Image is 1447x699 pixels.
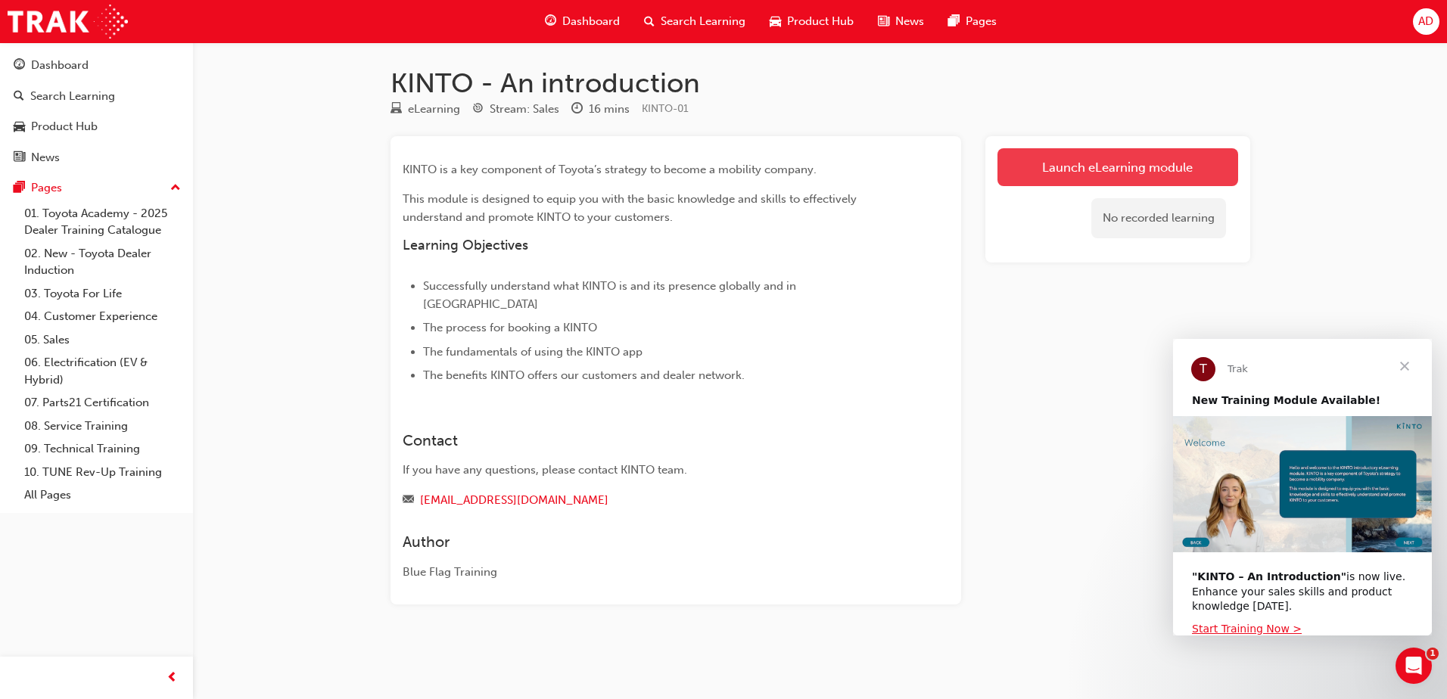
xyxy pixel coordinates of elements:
span: AD [1418,13,1433,30]
span: Learning resource code [642,102,689,115]
iframe: Intercom live chat message [1173,339,1432,635]
div: No recorded learning [1091,198,1226,238]
a: 01. Toyota Academy - 2025 Dealer Training Catalogue [18,202,187,242]
span: search-icon [644,12,655,31]
div: Type [391,100,460,119]
span: Product Hub [787,13,854,30]
span: car-icon [14,120,25,134]
span: News [895,13,924,30]
div: Blue Flag Training [403,564,895,581]
h3: Contact [403,432,895,449]
div: Stream [472,100,559,119]
a: 08. Service Training [18,415,187,438]
span: search-icon [14,90,24,104]
a: 03. Toyota For Life [18,282,187,306]
a: 04. Customer Experience [18,305,187,328]
span: 1 [1427,648,1439,660]
div: Duration [571,100,630,119]
button: DashboardSearch LearningProduct HubNews [6,48,187,174]
a: guage-iconDashboard [533,6,632,37]
a: Search Learning [6,82,187,110]
button: AD [1413,8,1439,35]
a: [EMAIL_ADDRESS][DOMAIN_NAME] [420,493,608,507]
span: guage-icon [14,59,25,73]
span: news-icon [878,12,889,31]
span: news-icon [14,151,25,165]
div: If you have any questions, please contact KINTO team. [403,461,895,479]
a: 07. Parts21 Certification [18,391,187,415]
a: 06. Electrification (EV & Hybrid) [18,351,187,391]
h1: KINTO - An introduction [391,67,1250,100]
div: Pages [31,179,62,197]
div: Product Hub [31,118,98,135]
span: This module is designed to equip you with the basic knowledge and skills to effectively understan... [403,192,860,224]
span: email-icon [403,494,414,508]
span: The benefits KINTO offers our customers and dealer network. [423,368,745,382]
span: guage-icon [545,12,556,31]
span: pages-icon [948,12,960,31]
span: car-icon [770,12,781,31]
span: KINTO is a key component of Toyota’s strategy to become a mobility company. [403,163,817,176]
div: Dashboard [31,57,89,74]
span: Dashboard [562,13,620,30]
a: car-iconProduct Hub [758,6,866,37]
div: Stream: Sales [490,101,559,118]
h3: Author [403,533,895,551]
a: News [6,144,187,172]
button: Pages [6,174,187,202]
img: Trak [8,5,128,39]
div: Search Learning [30,88,115,105]
a: All Pages [18,483,187,507]
div: eLearning [408,101,460,118]
span: up-icon [170,179,181,198]
a: Dashboard [6,51,187,79]
a: Launch eLearning module [997,148,1238,186]
span: pages-icon [14,182,25,195]
span: prev-icon [166,669,178,688]
a: 10. TUNE Rev-Up Training [18,461,187,484]
span: target-icon [472,103,484,116]
span: clock-icon [571,103,583,116]
a: 05. Sales [18,328,187,352]
a: Product Hub [6,113,187,141]
span: Pages [966,13,997,30]
span: Successfully understand what KINTO is and its presence globally and in [GEOGRAPHIC_DATA] [423,279,799,311]
span: Learning Objectives [403,237,528,253]
span: The fundamentals of using the KINTO app [423,345,643,359]
div: 16 mins [589,101,630,118]
span: learningResourceType_ELEARNING-icon [391,103,402,116]
a: news-iconNews [866,6,936,37]
span: Search Learning [661,13,745,30]
span: The process for booking a KINTO [423,321,597,334]
iframe: Intercom live chat [1396,648,1432,684]
a: 02. New - Toyota Dealer Induction [18,242,187,282]
a: pages-iconPages [936,6,1009,37]
div: News [31,149,60,166]
div: Email [403,491,895,510]
a: 09. Technical Training [18,437,187,461]
a: search-iconSearch Learning [632,6,758,37]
